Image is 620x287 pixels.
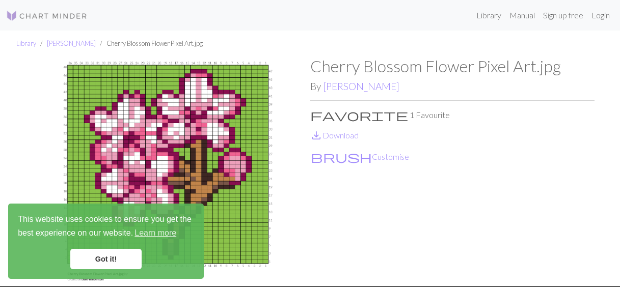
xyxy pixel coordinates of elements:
i: Download [310,129,322,141]
h1: Cherry Blossom Flower Pixel Art.jpg [310,56,595,76]
a: [PERSON_NAME] [47,39,96,47]
i: Favourite [310,109,408,121]
span: This website uses cookies to ensure you get the best experience on our website. [18,213,194,241]
button: CustomiseCustomise [310,150,410,163]
a: Library [472,5,505,25]
a: DownloadDownload [310,130,359,140]
span: favorite [310,108,408,122]
a: Manual [505,5,539,25]
a: Login [587,5,614,25]
h2: By [310,80,595,92]
a: [PERSON_NAME] [323,80,399,92]
a: Sign up free [539,5,587,25]
a: dismiss cookie message [70,249,142,269]
p: 1 Favourite [310,109,595,121]
a: learn more about cookies [133,225,178,241]
span: save_alt [310,128,322,142]
i: Customise [311,151,372,163]
img: Cherry Blossom Flower Pixel Art.jpg [26,56,310,286]
li: Cherry Blossom Flower Pixel Art.jpg [96,39,203,48]
span: brush [311,150,372,164]
img: Logo [6,10,88,22]
a: Library [16,39,36,47]
div: cookieconsent [8,204,204,279]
